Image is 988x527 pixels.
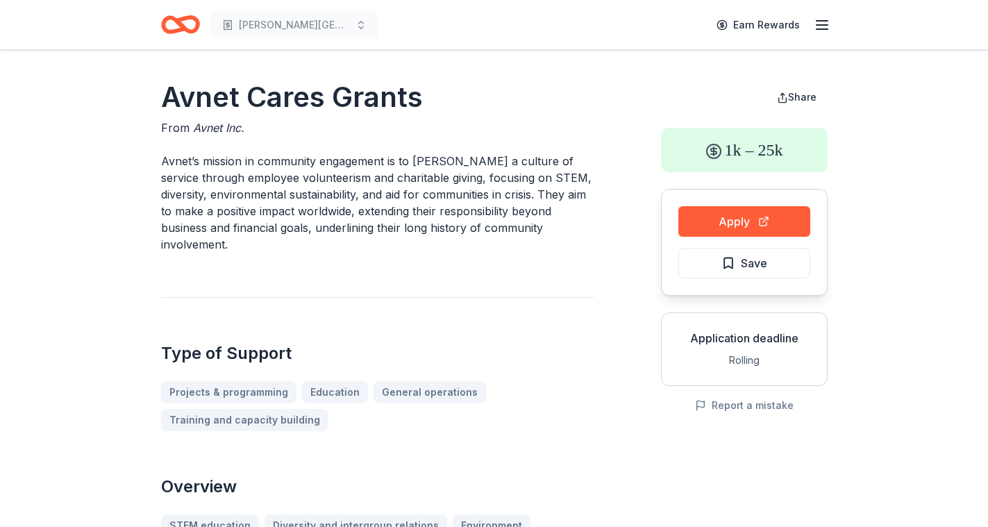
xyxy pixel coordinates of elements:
button: Save [678,248,810,278]
p: Avnet’s mission in community engagement is to [PERSON_NAME] a culture of service through employee... [161,153,594,253]
div: Application deadline [673,330,816,346]
button: [PERSON_NAME][GEOGRAPHIC_DATA] [211,11,378,39]
div: From [161,119,594,136]
h2: Type of Support [161,342,594,365]
button: Report a mistake [695,397,794,414]
span: Share [788,91,817,103]
span: Save [741,254,767,272]
a: Projects & programming [161,381,296,403]
button: Share [766,83,828,111]
span: Avnet Inc. [193,121,244,135]
button: Apply [678,206,810,237]
a: Home [161,8,200,41]
h2: Overview [161,476,594,498]
div: 1k – 25k [661,128,828,172]
a: Earn Rewards [708,12,808,37]
div: Rolling [673,352,816,369]
span: [PERSON_NAME][GEOGRAPHIC_DATA] [239,17,350,33]
h1: Avnet Cares Grants [161,78,594,117]
a: Education [302,381,368,403]
a: Training and capacity building [161,409,328,431]
a: General operations [374,381,486,403]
